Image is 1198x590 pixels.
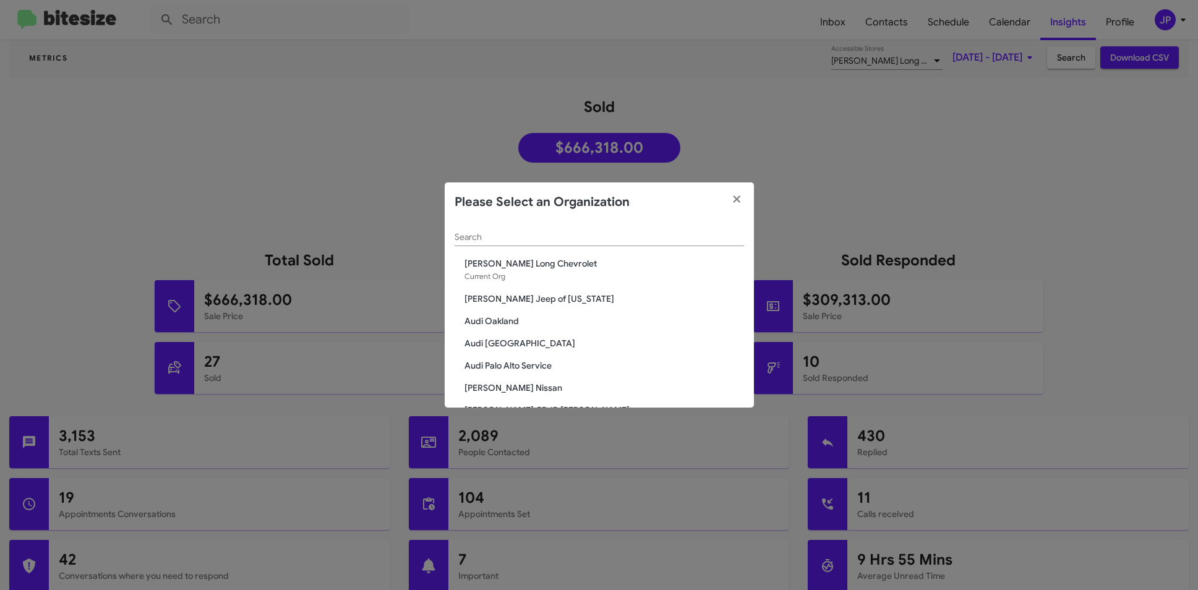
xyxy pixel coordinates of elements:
[464,337,744,349] span: Audi [GEOGRAPHIC_DATA]
[464,315,744,327] span: Audi Oakland
[464,404,744,416] span: [PERSON_NAME] CDJR [PERSON_NAME]
[464,382,744,394] span: [PERSON_NAME] Nissan
[464,359,744,372] span: Audi Palo Alto Service
[464,293,744,305] span: [PERSON_NAME] Jeep of [US_STATE]
[464,257,744,270] span: [PERSON_NAME] Long Chevrolet
[455,192,630,212] h2: Please Select an Organization
[464,271,505,281] span: Current Org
